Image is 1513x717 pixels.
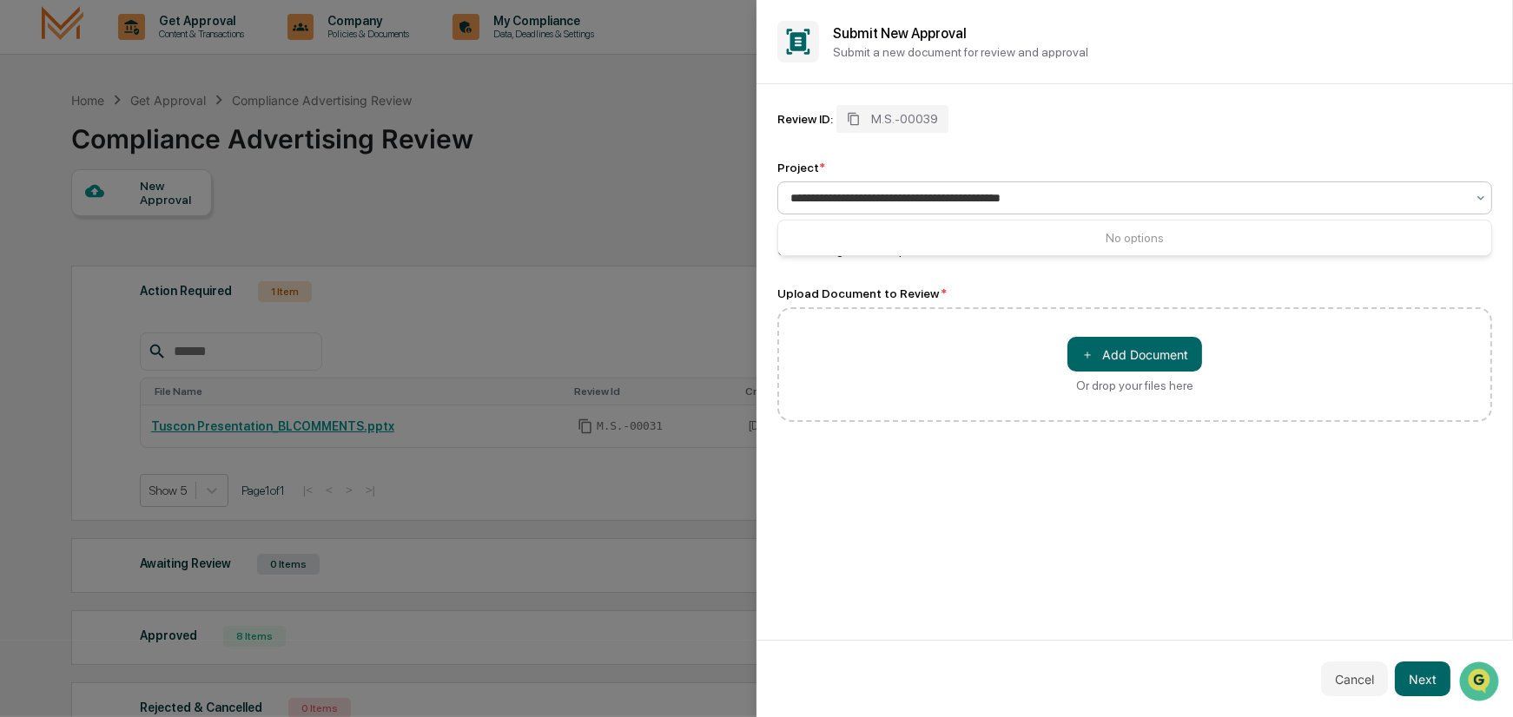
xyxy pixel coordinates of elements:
span: Attestations [143,218,215,235]
button: Or drop your files here [1067,337,1202,372]
h2: Submit New Approval [833,25,1492,42]
span: Preclearance [35,218,112,235]
div: Start new chat [59,132,285,149]
p: Submit a new document for review and approval [833,45,1492,59]
div: Review ID: [777,112,833,126]
a: 🔎Data Lookup [10,244,116,275]
div: Project [777,161,825,174]
button: Open customer support [3,3,42,42]
div: Upload Document to Review [777,286,1492,300]
span: ＋ [1081,346,1093,363]
div: No options [778,224,1491,252]
div: Or drop your files here [1076,378,1193,392]
div: 🔎 [17,253,31,266]
img: 1746055101610-c473b297-6a78-478c-a979-82029cc54cd1 [17,132,49,163]
div: 🗄️ [126,220,140,234]
a: 🗄️Attestations [119,211,222,242]
img: f2157a4c-a0d3-4daa-907e-bb6f0de503a5-1751232295721 [3,6,42,37]
button: Cancel [1321,661,1388,696]
span: M.S.-00039 [871,112,938,126]
a: 🖐️Preclearance [10,211,119,242]
span: Pylon [173,293,210,306]
button: Start new chat [295,137,316,158]
button: Next [1395,661,1450,696]
div: 🖐️ [17,220,31,234]
span: Data Lookup [35,251,109,268]
div: We're available if you need us! [59,149,220,163]
p: How can we help? [17,36,316,63]
a: Powered byPylon [122,293,210,306]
